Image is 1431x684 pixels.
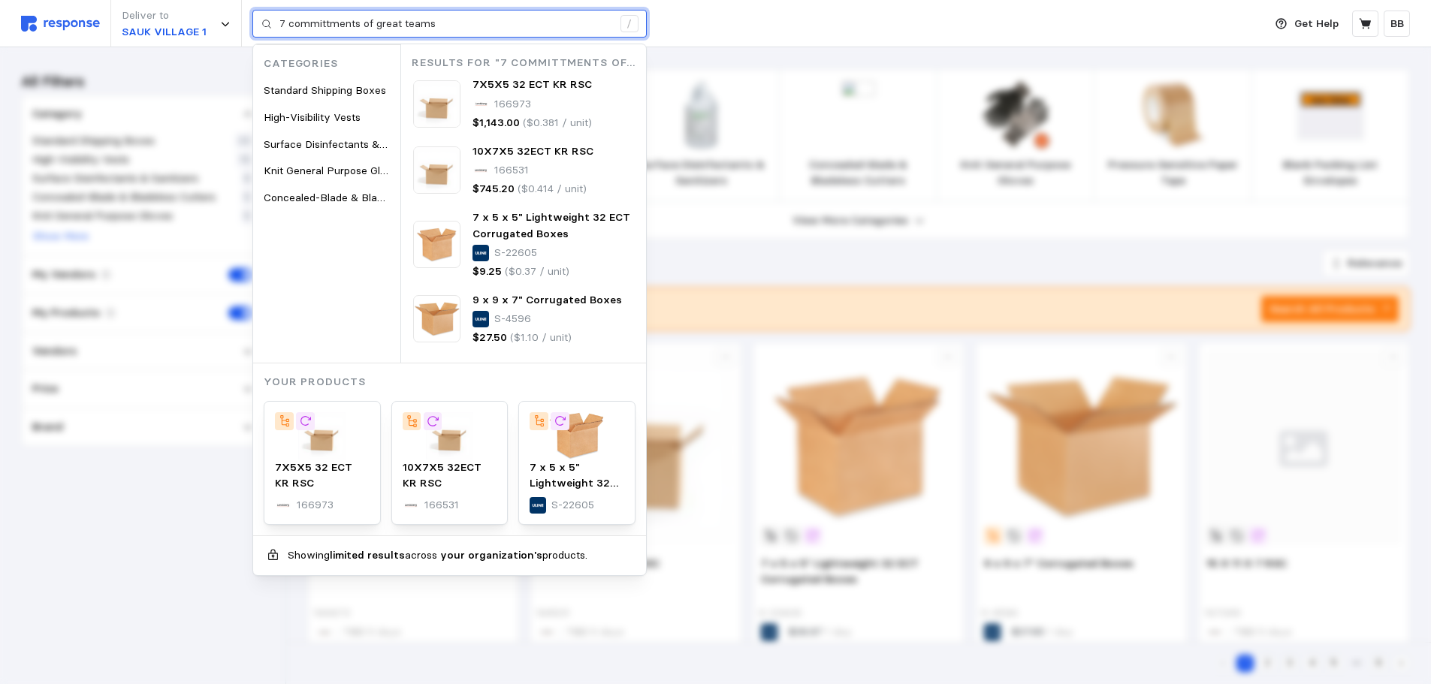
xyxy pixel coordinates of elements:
[472,115,520,131] p: $1,143.00
[264,56,400,72] p: Categories
[122,24,207,41] p: SAUK VILLAGE 1
[472,210,630,240] span: 7 x 5 x 5" Lightweight 32 ECT Corrugated Boxes
[21,16,100,32] img: svg%3e
[1384,11,1410,37] button: BB
[288,547,587,564] p: Showing across products.
[264,137,430,151] span: Surface Disinfectants & Sanitizers
[330,548,405,562] b: limited results
[403,460,482,490] span: 10X7X5 32ECT KR RSC
[1294,16,1339,32] p: Get Help
[413,221,460,268] img: S-22605
[413,146,460,194] img: a1ca7a24-10f9-47a9-a258-ee06ed440da1.jpeg
[494,311,531,327] p: S-4596
[472,181,515,197] p: $745.20
[530,412,624,460] img: S-22605
[264,83,386,97] span: Standard Shipping Boxes
[264,110,361,124] span: High-Visibility Vests
[264,374,646,390] p: Your Products
[424,497,459,514] p: 166531
[505,264,569,280] p: ($0.37 / unit)
[264,191,447,204] span: Concealed-Blade & Bladeless Cutters
[494,245,537,261] p: S-22605
[122,8,207,24] p: Deliver to
[523,115,592,131] p: ($0.381 / unit)
[1266,10,1348,38] button: Get Help
[530,460,618,523] span: 7 x 5 x 5" Lightweight 32 ECT Corrugated Boxes
[413,295,460,342] img: S-4596
[472,77,592,91] span: 7X5X5 32 ECT KR RSC
[412,55,646,71] p: Results for "7 committments of great teams"
[413,80,460,128] img: f866b9d9-19ac-4b97-9847-cf603bda10dd.jpeg
[279,11,612,38] input: Search for a product name or SKU
[510,330,572,346] p: ($1.10 / unit)
[472,264,502,280] p: $9.25
[494,96,531,113] p: 166973
[472,144,593,158] span: 10X7X5 32ECT KR RSC
[403,412,497,460] img: a1ca7a24-10f9-47a9-a258-ee06ed440da1.jpeg
[1390,16,1404,32] p: BB
[518,181,587,197] p: ($0.414 / unit)
[551,497,594,514] p: S-22605
[440,548,542,562] b: your organization's
[472,293,622,306] span: 9 x 9 x 7" Corrugated Boxes
[275,460,352,490] span: 7X5X5 32 ECT KR RSC
[494,162,529,179] p: 166531
[275,412,370,460] img: f866b9d9-19ac-4b97-9847-cf603bda10dd.jpeg
[264,164,404,177] span: Knit General Purpose Gloves
[297,497,334,514] p: 166973
[472,330,507,346] p: $27.50
[620,15,639,33] div: /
